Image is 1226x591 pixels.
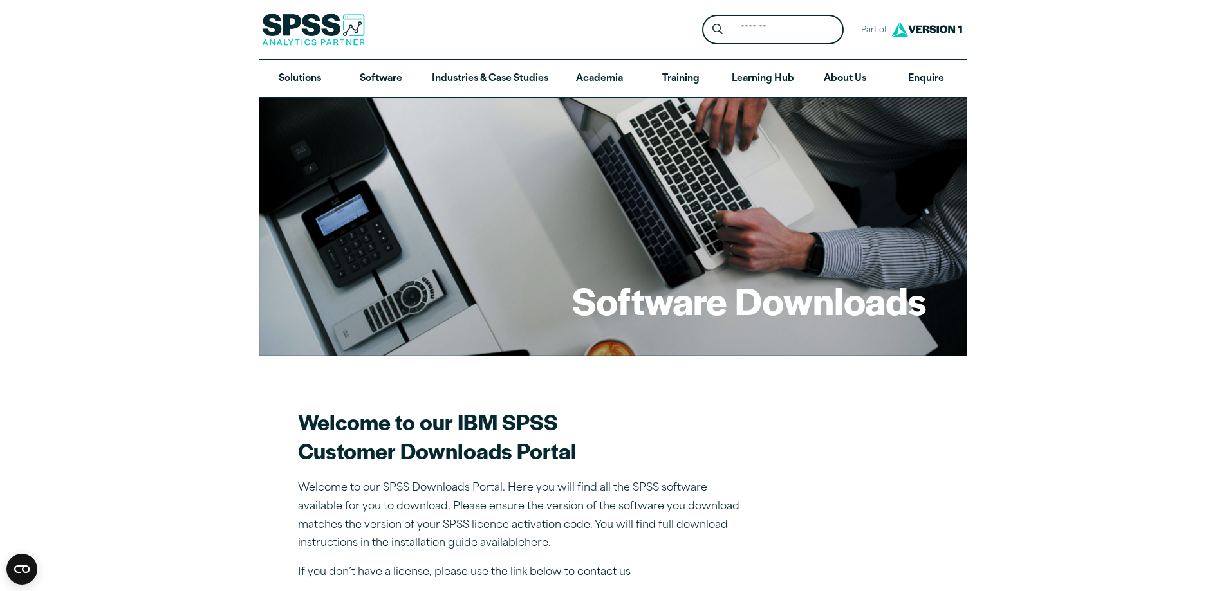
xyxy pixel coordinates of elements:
[572,275,926,325] h1: Software Downloads
[298,479,748,553] p: Welcome to our SPSS Downloads Portal. Here you will find all the SPSS software available for you ...
[525,538,548,549] a: here
[702,15,844,45] form: Site Header Search Form
[559,60,640,98] a: Academia
[888,17,965,41] img: Version1 Logo
[6,554,37,585] button: Open CMP widget
[886,60,967,98] a: Enquire
[262,14,365,46] img: SPSS Analytics Partner
[259,60,340,98] a: Solutions
[721,60,804,98] a: Learning Hub
[422,60,559,98] a: Industries & Case Studies
[712,24,723,35] svg: Search magnifying glass icon
[854,21,888,40] span: Part of
[340,60,422,98] a: Software
[705,18,729,42] button: Search magnifying glass icon
[259,60,967,98] nav: Desktop version of site main menu
[804,60,886,98] a: About Us
[298,407,748,465] h2: Welcome to our IBM SPSS Customer Downloads Portal
[298,563,748,582] p: If you don’t have a license, please use the link below to contact us
[640,60,721,98] a: Training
